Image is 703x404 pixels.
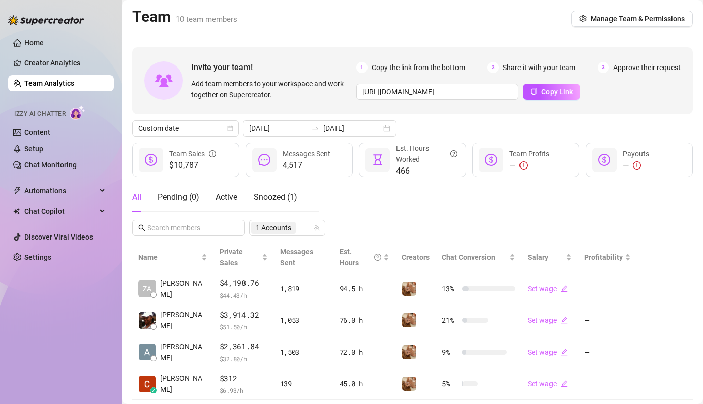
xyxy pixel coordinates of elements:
span: 1 [356,62,368,73]
span: Team Profits [509,150,549,158]
div: — [623,159,649,172]
span: Custom date [138,121,233,136]
span: dollar-circle [145,154,157,166]
img: Chat Copilot [13,208,20,215]
div: 1,053 [280,315,327,326]
a: Setup [24,145,43,153]
span: 466 [396,165,457,177]
a: Settings [24,253,51,261]
a: Chat Monitoring [24,161,77,169]
span: Copy the link from the bottom [372,62,465,73]
span: $10,787 [169,159,216,172]
span: $312 [220,373,268,385]
span: message [258,154,270,166]
span: $ 6.93 /h [220,385,268,395]
span: 1 Accounts [251,222,296,234]
span: edit [561,380,568,387]
div: Pending ( 0 ) [158,191,199,204]
div: 1,503 [280,347,327,358]
span: Add team members to your workspace and work together on Supercreator. [191,78,352,100]
span: edit [561,285,568,292]
span: $ 32.80 /h [220,354,268,364]
span: 5 % [442,378,458,389]
span: edit [561,317,568,324]
a: Team Analytics [24,79,74,87]
span: $4,198.76 [220,277,268,289]
span: Messages Sent [283,150,330,158]
img: AI Chatter [70,105,85,120]
span: Payouts [623,150,649,158]
img: Ciara Birley [139,376,156,392]
span: Automations [24,183,97,199]
span: Approve their request [613,62,681,73]
span: Izzy AI Chatter [14,109,66,119]
input: End date [323,123,381,134]
a: Discover Viral Videos [24,233,93,241]
span: swap-right [311,124,319,132]
span: 1 Accounts [256,222,291,233]
span: exclamation-circle [519,161,528,170]
div: z [150,387,157,393]
span: Name [138,252,199,263]
div: 76.0 h [340,315,390,326]
span: Snoozed ( 1 ) [254,192,297,202]
span: calendar [227,125,233,131]
iframe: Intercom live chat [668,369,693,394]
span: Profitability [584,253,623,261]
span: 3 [598,62,609,73]
td: — [578,336,637,368]
a: Creator Analytics [24,55,106,71]
img: Roux️‍ [402,377,416,391]
img: Roux️‍ [402,345,416,359]
span: 10 team members [176,15,237,24]
span: exclamation-circle [633,161,641,170]
span: [PERSON_NAME] [160,309,207,331]
span: setting [579,15,587,22]
span: dollar-circle [598,154,610,166]
span: Invite your team! [191,61,356,74]
td: — [578,305,637,337]
div: All [132,191,141,204]
input: Search members [147,222,231,233]
div: 94.5 h [340,283,390,294]
span: Manage Team & Permissions [591,15,685,23]
a: Home [24,39,44,47]
th: Creators [395,242,436,273]
span: to [311,124,319,132]
th: Name [132,242,213,273]
button: Copy Link [523,84,580,100]
span: $2,361.84 [220,341,268,353]
span: question-circle [374,246,381,268]
span: $ 51.50 /h [220,322,268,332]
img: Alyssa Reuse [139,344,156,360]
a: Set wageedit [528,285,568,293]
input: Start date [249,123,307,134]
span: $3,914.32 [220,309,268,321]
span: Active [216,192,237,202]
span: thunderbolt [13,187,21,195]
img: logo-BBDzfeDw.svg [8,15,84,25]
a: Set wageedit [528,348,568,356]
span: edit [561,349,568,356]
span: Messages Sent [280,248,313,267]
td: — [578,273,637,305]
div: Est. Hours Worked [396,143,457,165]
td: — [578,368,637,400]
img: Roux️‍ [402,313,416,327]
span: Salary [528,253,548,261]
h2: Team [132,7,237,26]
div: 72.0 h [340,347,390,358]
span: Chat Copilot [24,203,97,219]
span: hourglass [372,154,384,166]
span: Private Sales [220,248,243,267]
div: 45.0 h [340,378,390,389]
div: Est. Hours [340,246,382,268]
div: Team Sales [169,148,216,159]
span: team [314,225,320,231]
a: Set wageedit [528,316,568,324]
span: Share it with your team [503,62,575,73]
span: Copy Link [541,88,573,96]
span: 13 % [442,283,458,294]
span: Chat Conversion [442,253,495,261]
span: 21 % [442,315,458,326]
